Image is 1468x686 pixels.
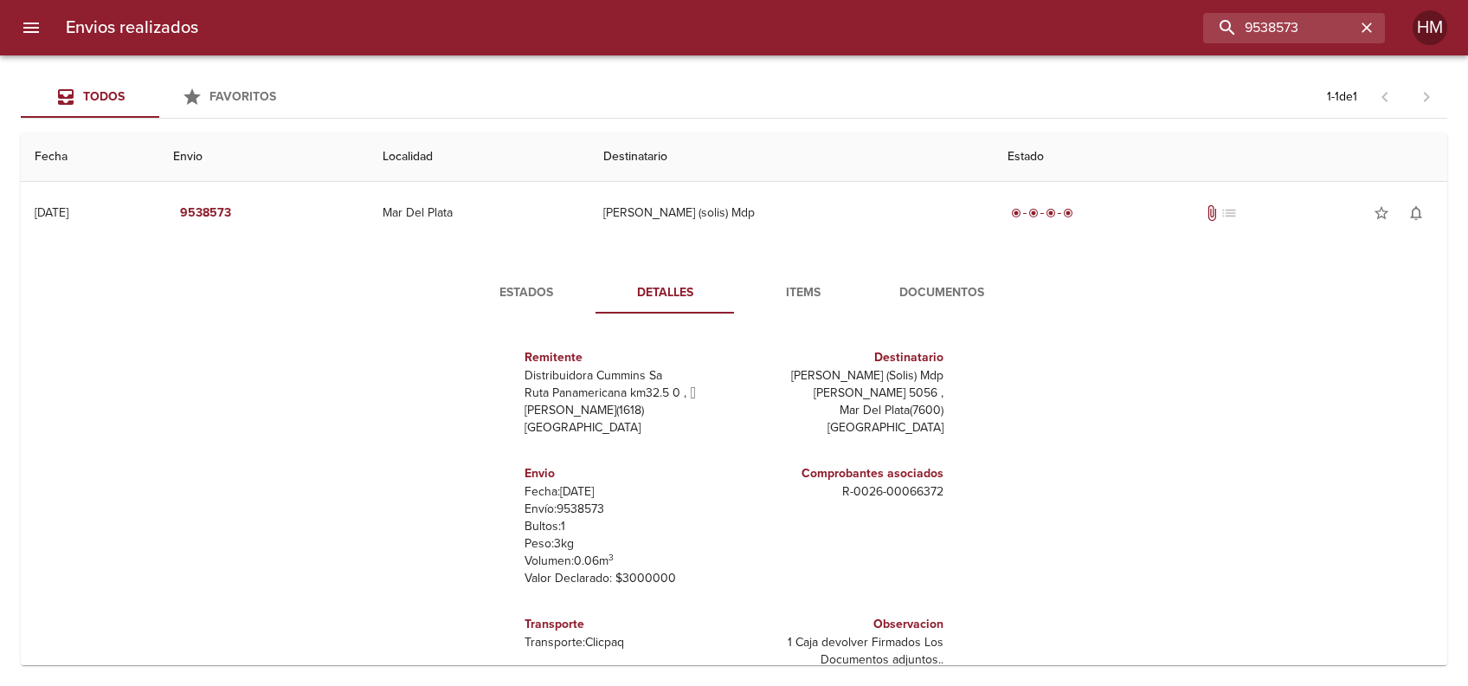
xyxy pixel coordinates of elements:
[159,133,369,182] th: Envio
[21,133,159,182] th: Fecha
[525,385,727,402] p: Ruta Panamericana km32.5 0 ,  
[369,182,589,244] td: Mar Del Plata
[608,552,614,563] sup: 3
[21,76,298,118] div: Tabs Envios
[1046,208,1056,218] span: radio_button_checked
[1399,196,1433,230] button: Activar notificaciones
[525,615,727,634] h6: Transporte
[741,634,943,669] p: 1 Caja devolver Firmados Los Documentos adjuntos..
[525,464,727,483] h6: Envio
[66,14,198,42] h6: Envios realizados
[744,282,862,304] span: Items
[209,89,276,104] span: Favoritos
[525,402,727,419] p: [PERSON_NAME] ( 1618 )
[589,133,994,182] th: Destinatario
[1364,87,1406,105] span: Pagina anterior
[1407,204,1425,222] span: notifications_none
[525,634,727,651] p: Transporte: Clicpaq
[83,89,125,104] span: Todos
[741,483,943,501] p: R - 0026 - 00066372
[35,205,68,220] div: [DATE]
[525,483,727,501] p: Fecha: [DATE]
[741,348,943,367] h6: Destinatario
[1413,10,1447,45] div: HM
[525,570,727,587] p: Valor Declarado: $ 3000000
[525,419,727,437] p: [GEOGRAPHIC_DATA]
[525,348,727,367] h6: Remitente
[1413,10,1447,45] div: Abrir información de usuario
[589,182,994,244] td: [PERSON_NAME] (solis) Mdp
[741,464,943,483] h6: Comprobantes asociados
[1011,208,1021,218] span: radio_button_checked
[1373,204,1390,222] span: star_border
[525,501,727,518] p: Envío: 9538573
[1364,196,1399,230] button: Agregar a favoritos
[1063,208,1073,218] span: radio_button_checked
[741,419,943,437] p: [GEOGRAPHIC_DATA]
[525,367,727,385] p: Distribuidora Cummins Sa
[525,553,727,570] p: Volumen: 0.06 m
[525,535,727,553] p: Peso: 3 kg
[741,402,943,419] p: Mar Del Plata ( 7600 )
[741,367,943,385] p: [PERSON_NAME] (Solis) Mdp
[369,133,589,182] th: Localidad
[173,197,238,230] button: 9538573
[1203,204,1220,222] span: Tiene documentos adjuntos
[606,282,724,304] span: Detalles
[180,203,231,224] em: 9538573
[1220,204,1238,222] span: No tiene pedido asociado
[525,518,727,535] p: Bultos: 1
[10,7,52,49] button: menu
[883,282,1001,304] span: Documentos
[1406,76,1447,118] span: Pagina siguiente
[1028,208,1039,218] span: radio_button_checked
[1327,88,1357,106] p: 1 - 1 de 1
[994,133,1447,182] th: Estado
[467,282,585,304] span: Estados
[1203,13,1355,43] input: buscar
[741,385,943,402] p: [PERSON_NAME] 5056 ,
[457,272,1011,314] div: Tabs detalle de guia
[1008,204,1077,222] div: Entregado
[741,615,943,634] h6: Observacion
